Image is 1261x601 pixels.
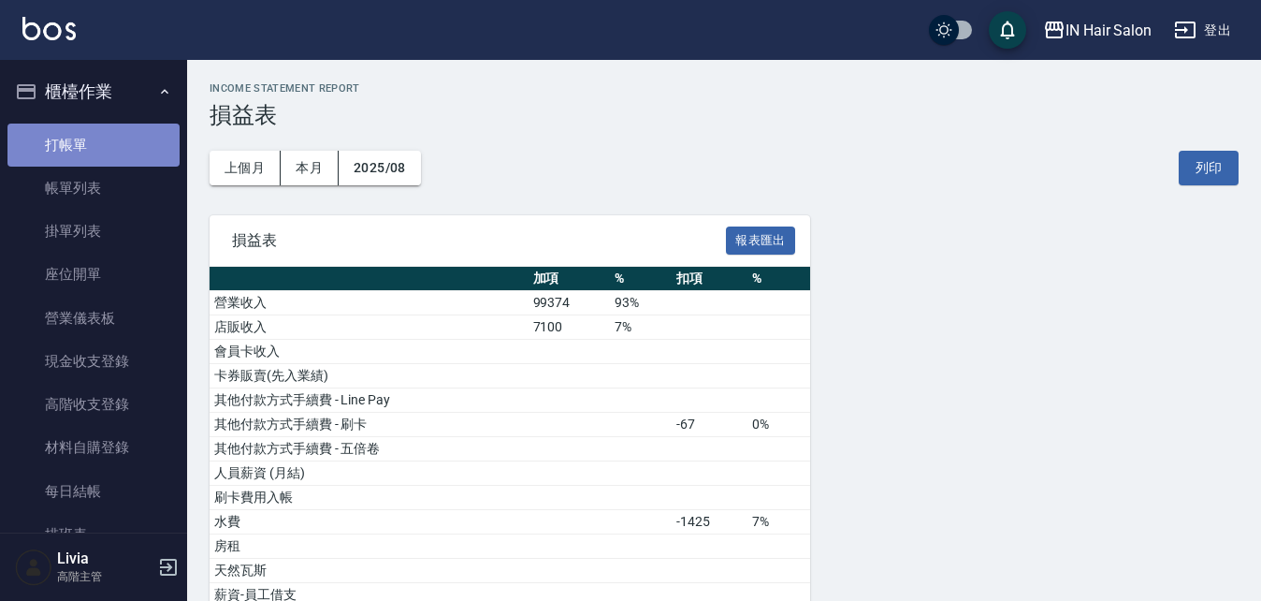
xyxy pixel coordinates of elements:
img: Logo [22,17,76,40]
td: 其他付款方式手續費 - 五倍卷 [210,437,529,462]
div: IN Hair Salon [1065,19,1152,42]
h3: 損益表 [210,102,1239,128]
button: 報表匯出 [726,227,795,256]
a: 帳單列表 [7,167,180,210]
td: 刷卡費用入帳 [210,486,529,510]
button: 櫃檯作業 [7,67,180,116]
h5: Livia [57,550,152,568]
img: Person [15,549,52,586]
button: save [989,11,1026,49]
a: 座位開單 [7,253,180,296]
a: 高階收支登錄 [7,383,180,426]
button: IN Hair Salon [1036,11,1159,50]
td: -1425 [672,510,747,535]
td: 水費 [210,510,529,535]
button: 上個月 [210,151,281,185]
th: % [610,267,672,291]
a: 掛單列表 [7,210,180,253]
td: 其他付款方式手續費 - 刷卡 [210,413,529,437]
button: 列印 [1179,151,1239,185]
td: -67 [672,413,747,437]
th: 扣項 [672,267,747,291]
td: 店販收入 [210,315,529,340]
td: 93% [610,291,672,315]
p: 高階主管 [57,568,152,585]
button: 登出 [1167,13,1239,48]
td: 7% [747,510,809,535]
td: 房租 [210,535,529,559]
button: 本月 [281,151,339,185]
td: 人員薪資 (月結) [210,462,529,486]
a: 材料自購登錄 [7,426,180,469]
a: 每日結帳 [7,470,180,513]
a: 現金收支登錄 [7,340,180,383]
td: 0% [747,413,809,437]
td: 99374 [529,291,610,315]
td: 會員卡收入 [210,340,529,364]
a: 打帳單 [7,124,180,167]
td: 營業收入 [210,291,529,315]
td: 7% [610,315,672,340]
button: 2025/08 [339,151,421,185]
td: 卡券販賣(先入業績) [210,364,529,388]
a: 排班表 [7,513,180,556]
th: 加項 [529,267,610,291]
td: 7100 [529,315,610,340]
th: % [747,267,809,291]
span: 損益表 [232,231,726,250]
td: 天然瓦斯 [210,559,529,583]
a: 報表匯出 [726,230,795,248]
h2: Income Statement Report [210,82,1239,95]
a: 營業儀表板 [7,297,180,340]
td: 其他付款方式手續費 - Line Pay [210,388,529,413]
